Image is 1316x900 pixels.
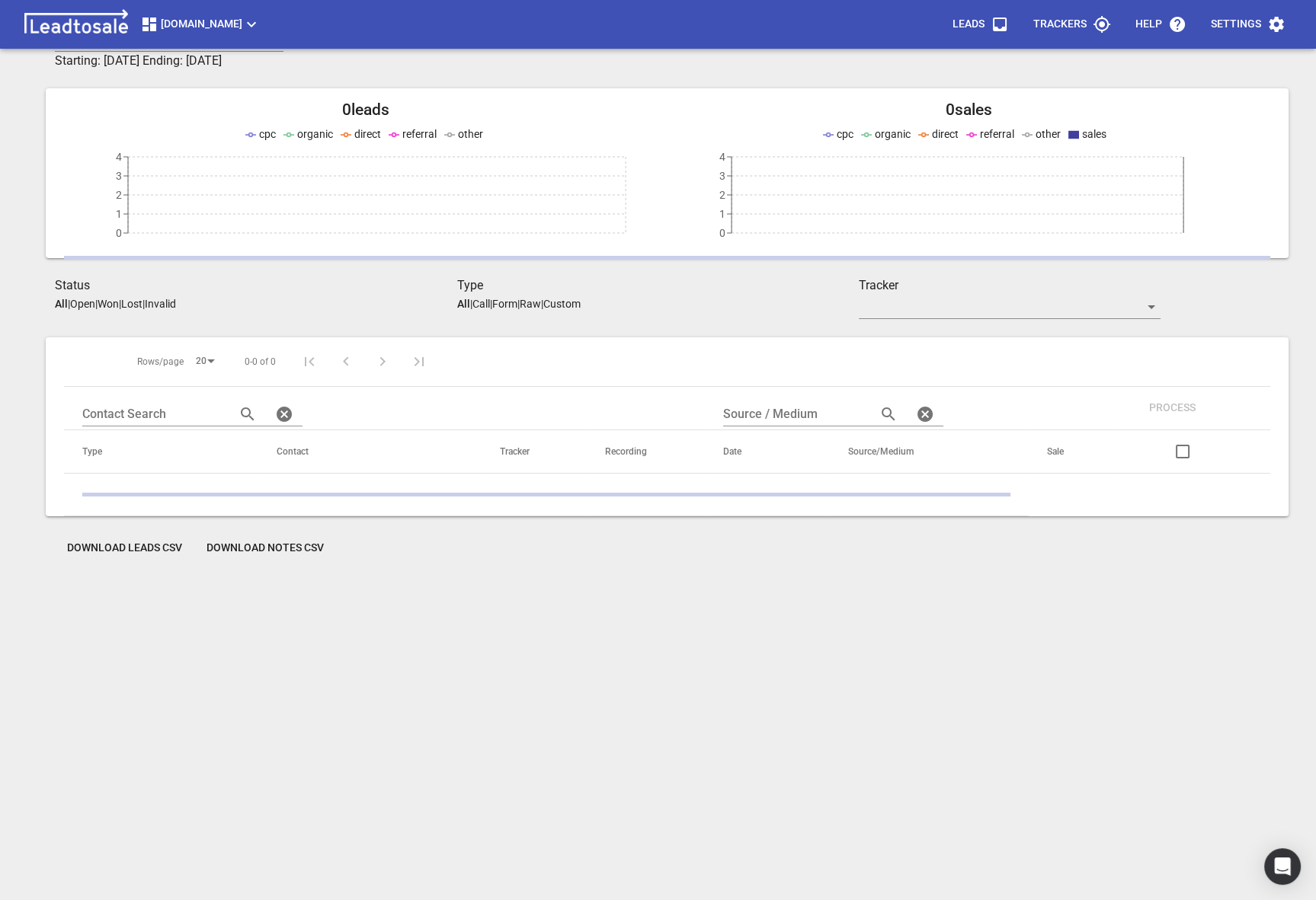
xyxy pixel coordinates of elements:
span: organic [875,128,911,140]
div: Open Intercom Messenger [1264,848,1301,885]
span: Rows/page [137,356,184,369]
span: other [458,128,483,140]
tspan: 2 [719,189,725,201]
th: Recording [586,430,705,474]
span: | [541,298,543,310]
p: Leads [953,17,985,32]
h3: Tracker [859,276,1161,295]
h3: Status [55,276,457,295]
span: direct [354,128,381,140]
span: | [142,298,145,310]
span: | [517,298,520,310]
th: Type [64,430,258,474]
tspan: 3 [719,170,725,182]
p: Lost [121,298,142,310]
span: cpc [259,128,276,140]
tspan: 0 [116,227,122,239]
th: Date [705,430,830,474]
span: Download Leads CSV [67,541,182,556]
tspan: 4 [116,151,122,163]
th: Source/Medium [830,430,1029,474]
tspan: 3 [116,170,122,182]
p: Trackers [1033,17,1087,32]
p: Won [98,298,119,310]
h2: 0 leads [64,101,668,120]
p: Invalid [145,298,176,310]
span: | [490,298,492,310]
span: referral [980,128,1014,140]
button: [DOMAIN_NAME] [134,9,267,40]
p: Open [70,298,95,310]
span: 0-0 of 0 [245,356,276,369]
aside: All [457,298,470,310]
th: Sale [1029,430,1119,474]
tspan: 4 [719,151,725,163]
h3: Type [457,276,860,295]
tspan: 1 [116,208,122,220]
span: Download Notes CSV [207,541,324,556]
th: Tracker [482,430,586,474]
h3: Starting: [DATE] Ending: [DATE] [55,52,1060,70]
span: sales [1082,128,1106,140]
button: Download Leads CSV [55,535,194,562]
th: Contact [258,430,482,474]
p: Raw [520,298,541,310]
span: | [470,298,472,310]
span: [DOMAIN_NAME] [140,15,261,34]
span: organic [297,128,333,140]
p: Settings [1211,17,1261,32]
span: | [68,298,70,310]
span: direct [932,128,959,140]
p: Help [1135,17,1162,32]
aside: All [55,298,68,310]
span: other [1036,128,1061,140]
div: 20 [190,351,220,372]
h2: 0 sales [668,101,1271,120]
img: logo [18,9,134,40]
p: Form [492,298,517,310]
span: cpc [837,128,853,140]
tspan: 0 [719,227,725,239]
span: | [95,298,98,310]
tspan: 2 [116,189,122,201]
button: Download Notes CSV [194,535,336,562]
p: Custom [543,298,581,310]
p: Call [472,298,490,310]
tspan: 1 [719,208,725,220]
span: referral [402,128,437,140]
span: | [119,298,121,310]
